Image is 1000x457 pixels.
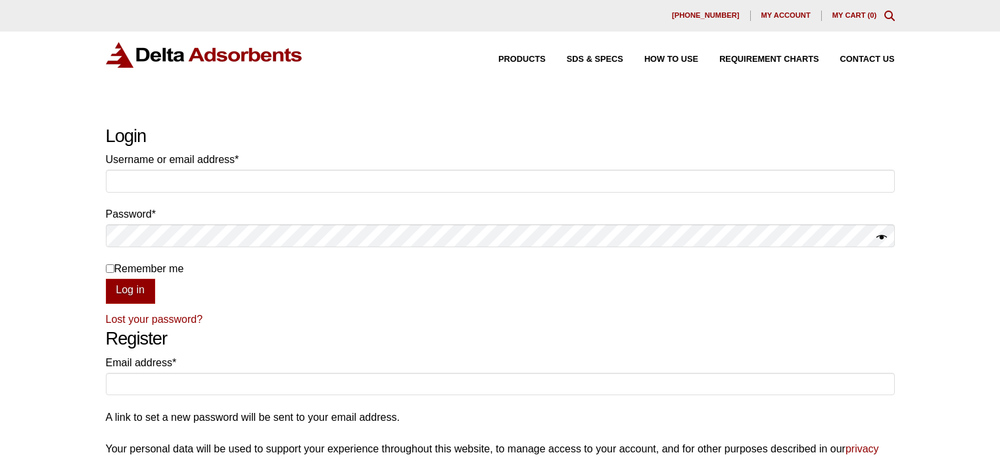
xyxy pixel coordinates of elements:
[106,264,114,273] input: Remember me
[106,314,203,325] a: Lost your password?
[840,55,895,64] span: Contact Us
[106,151,895,168] label: Username or email address
[498,55,546,64] span: Products
[876,229,887,247] button: Show password
[477,55,546,64] a: Products
[698,55,819,64] a: Requirement Charts
[819,55,895,64] a: Contact Us
[644,55,698,64] span: How to Use
[106,354,895,372] label: Email address
[114,263,184,274] span: Remember me
[832,11,877,19] a: My Cart (0)
[106,42,303,68] img: Delta Adsorbents
[661,11,751,21] a: [PHONE_NUMBER]
[567,55,623,64] span: SDS & SPECS
[623,55,698,64] a: How to Use
[106,328,895,350] h2: Register
[106,205,895,223] label: Password
[884,11,895,21] div: Toggle Modal Content
[719,55,819,64] span: Requirement Charts
[106,126,895,147] h2: Login
[761,12,811,19] span: My account
[106,279,155,304] button: Log in
[751,11,822,21] a: My account
[870,11,874,19] span: 0
[106,408,895,426] p: A link to set a new password will be sent to your email address.
[546,55,623,64] a: SDS & SPECS
[672,12,740,19] span: [PHONE_NUMBER]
